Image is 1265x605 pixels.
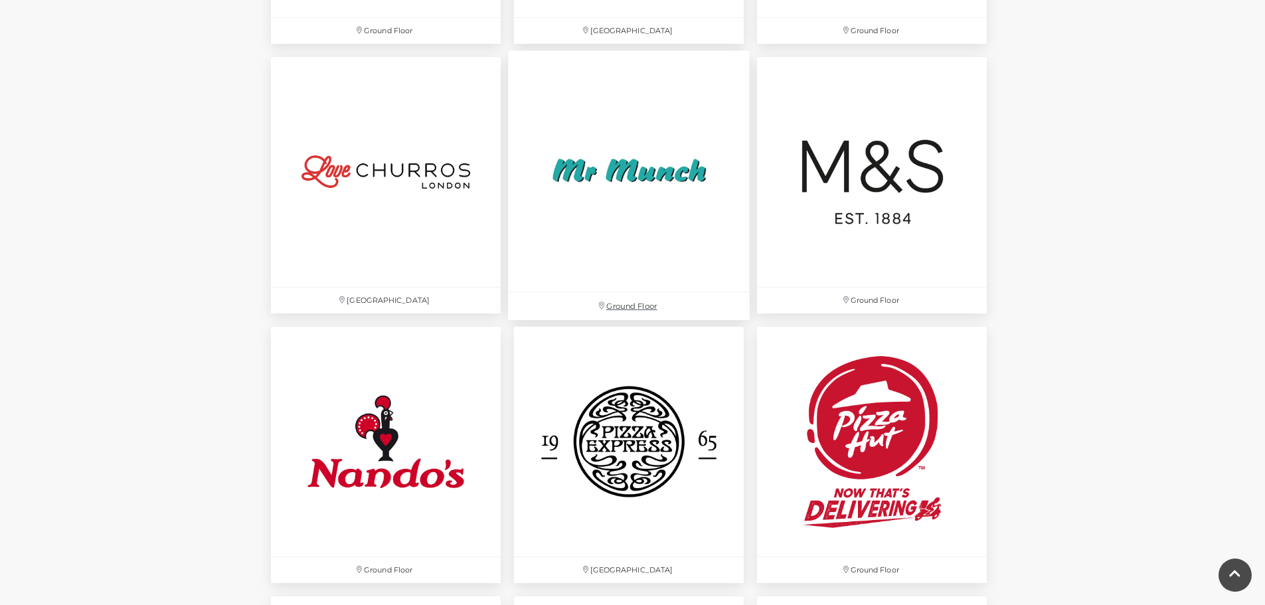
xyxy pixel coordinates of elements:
a: Ground Floor [750,50,993,320]
a: Ground Floor [501,44,757,327]
p: Ground Floor [757,557,987,583]
p: Ground Floor [271,18,501,44]
p: Ground Floor [508,293,750,320]
p: [GEOGRAPHIC_DATA] [514,18,744,44]
p: Ground Floor [757,18,987,44]
p: [GEOGRAPHIC_DATA] [271,288,501,313]
a: [GEOGRAPHIC_DATA] [507,320,750,590]
a: [GEOGRAPHIC_DATA] [264,50,507,320]
a: Ground Floor [750,320,993,590]
a: Ground Floor [264,320,507,590]
p: Ground Floor [271,557,501,583]
p: Ground Floor [757,288,987,313]
p: [GEOGRAPHIC_DATA] [514,557,744,583]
